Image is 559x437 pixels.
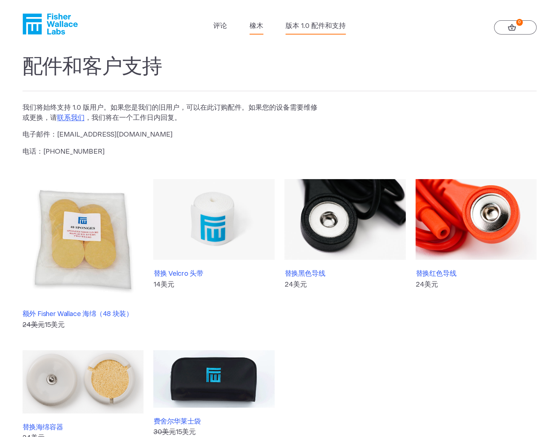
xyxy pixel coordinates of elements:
[284,270,325,277] font: 替换黑色导线
[45,321,65,328] font: 15美元
[23,179,143,330] a: 额外 Fisher Wallace 海绵（48 块装） 24美元15美元
[175,429,195,436] font: 15美元
[494,20,537,35] a: 0
[23,13,78,35] a: 费舍尔·华莱士
[23,311,133,317] font: 额外 Fisher Wallace 海绵（48 块装）
[416,270,456,277] font: 替换红色导线
[23,104,317,121] font: 我们将始终支持 1.0 版用户。如果您是我们的旧用户，可以在此订购配件。如果您的设备需要维修或更换，请
[285,23,346,29] font: 版本 1.0 配件和支持
[153,179,274,260] img: 替换 Velcro 头带
[23,148,105,155] font: 电话：[PHONE_NUMBER]
[57,114,85,121] a: 联系我们
[284,179,405,260] img: 替换黑色导线
[23,350,143,413] img: 替换海绵容器
[250,23,263,29] font: 橡木
[416,281,438,288] font: 24美元
[153,350,274,408] img: 费舍尔华莱士袋
[284,179,405,330] a: 替换黑色导线24美元
[285,21,346,31] a: 版本 1.0 配件和支持
[23,131,173,138] font: 电子邮件：[EMAIL_ADDRESS][DOMAIN_NAME]
[518,20,521,24] font: 0
[153,270,203,277] font: 替换 Velcro 头带
[250,21,263,31] a: 橡木
[23,424,63,431] font: 替换海绵容器
[23,321,45,328] font: 24美元
[153,179,274,330] a: 替换 Velcro 头带14美元
[23,57,162,77] font: 配件和客户支持
[153,429,175,436] font: 30美元
[153,281,174,288] font: 14美元
[213,23,227,29] font: 评论
[213,21,227,31] a: 评论
[284,281,307,288] font: 24美元
[416,179,536,330] a: 替换红色导线24美元
[23,179,143,300] img: 额外 Fisher Wallace 海绵（48 块装）
[153,418,200,425] font: 费舍尔华莱士袋
[85,114,181,121] font: ，我们将在一个工作日内回复。
[416,179,536,260] img: 替换红色导线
